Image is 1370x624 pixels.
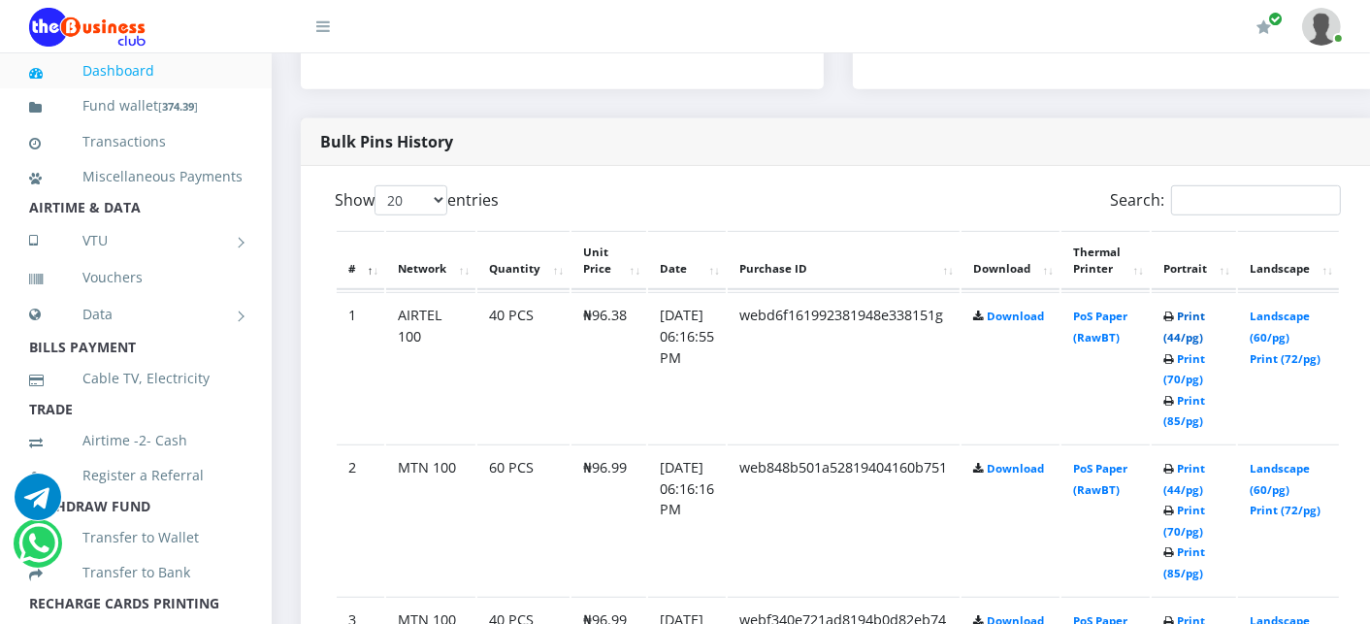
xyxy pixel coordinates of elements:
[29,119,243,164] a: Transactions
[337,292,384,443] td: 1
[1163,544,1205,580] a: Print (85/pg)
[728,231,960,291] th: Purchase ID: activate to sort column ascending
[29,154,243,199] a: Miscellaneous Payments
[728,292,960,443] td: webd6f161992381948e338151g
[29,49,243,93] a: Dashboard
[477,292,570,443] td: 40 PCS
[571,231,646,291] th: Unit Price: activate to sort column ascending
[386,444,475,595] td: MTN 100
[1250,351,1321,366] a: Print (72/pg)
[29,290,243,339] a: Data
[962,231,1060,291] th: Download: activate to sort column ascending
[375,185,447,215] select: Showentries
[987,309,1044,323] a: Download
[1061,231,1150,291] th: Thermal Printer: activate to sort column ascending
[15,488,61,520] a: Chat for support
[1256,19,1271,35] i: Renew/Upgrade Subscription
[386,231,475,291] th: Network: activate to sort column ascending
[29,550,243,595] a: Transfer to Bank
[29,255,243,300] a: Vouchers
[18,535,58,567] a: Chat for support
[337,231,384,291] th: #: activate to sort column descending
[987,461,1044,476] a: Download
[1238,231,1339,291] th: Landscape: activate to sort column ascending
[1073,461,1127,497] a: PoS Paper (RawBT)
[477,231,570,291] th: Quantity: activate to sort column ascending
[1163,309,1205,345] a: Print (44/pg)
[648,231,726,291] th: Date: activate to sort column ascending
[1110,185,1341,215] label: Search:
[335,185,499,215] label: Show entries
[29,216,243,265] a: VTU
[1302,8,1341,46] img: User
[29,515,243,560] a: Transfer to Wallet
[1163,351,1205,387] a: Print (70/pg)
[29,83,243,129] a: Fund wallet[374.39]
[29,418,243,463] a: Airtime -2- Cash
[1171,185,1341,215] input: Search:
[728,444,960,595] td: web848b501a52819404160b751
[1152,231,1236,291] th: Portrait: activate to sort column ascending
[162,99,194,114] b: 374.39
[337,444,384,595] td: 2
[29,453,243,498] a: Register a Referral
[29,8,146,47] img: Logo
[648,292,726,443] td: [DATE] 06:16:55 PM
[1250,461,1310,497] a: Landscape (60/pg)
[1073,309,1127,345] a: PoS Paper (RawBT)
[571,292,646,443] td: ₦96.38
[29,356,243,401] a: Cable TV, Electricity
[1163,503,1205,539] a: Print (70/pg)
[648,444,726,595] td: [DATE] 06:16:16 PM
[158,99,198,114] small: [ ]
[320,131,453,152] strong: Bulk Pins History
[1268,12,1283,26] span: Renew/Upgrade Subscription
[386,292,475,443] td: AIRTEL 100
[1163,461,1205,497] a: Print (44/pg)
[1250,503,1321,517] a: Print (72/pg)
[1163,393,1205,429] a: Print (85/pg)
[477,444,570,595] td: 60 PCS
[1250,309,1310,345] a: Landscape (60/pg)
[571,444,646,595] td: ₦96.99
